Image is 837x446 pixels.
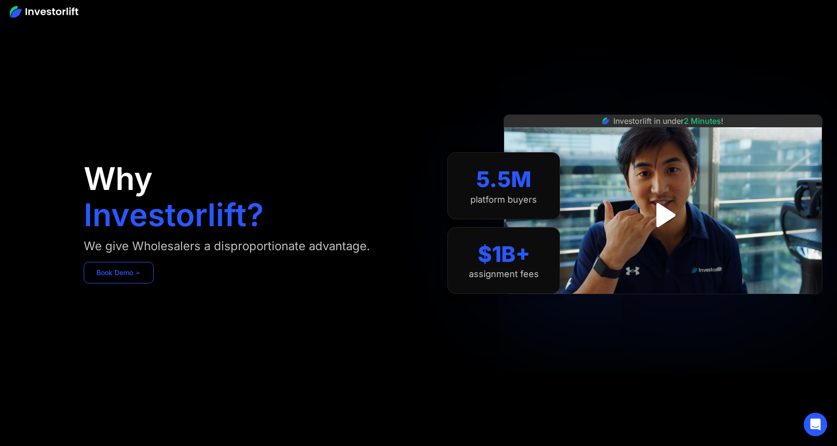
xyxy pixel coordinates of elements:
div: Investorlift in under ! [613,115,723,127]
div: Open Intercom Messenger [804,413,827,436]
a: open lightbox [641,193,685,237]
div: We give Wholesalers a disproportionate advantage. [84,238,370,254]
div: 5.5M [476,166,532,192]
a: Book Demo ➢ [84,262,154,283]
div: assignment fees [469,269,539,280]
div: platform buyers [470,194,537,205]
iframe: Customer reviews powered by Trustpilot [590,299,737,311]
div: $1B+ [478,241,530,267]
h1: Why [84,163,153,194]
span: 2 Minutes [684,116,721,126]
h1: Investorlift? [84,199,264,231]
